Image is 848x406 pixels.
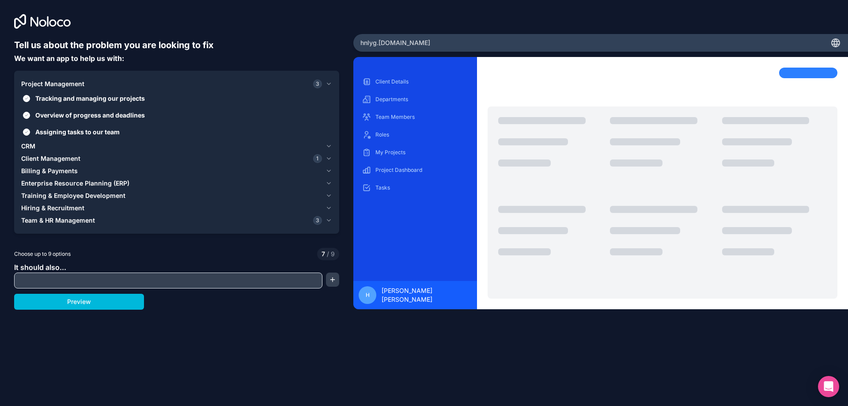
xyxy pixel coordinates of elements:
[21,142,35,151] span: CRM
[21,78,332,90] button: Project Management3
[21,214,332,227] button: Team & HR Management3
[23,129,30,136] button: Assigning tasks to our team
[21,90,332,140] div: Project Management3
[366,292,370,299] span: H
[14,250,71,258] span: Choose up to 9 options
[21,191,125,200] span: Training & Employee Development
[35,127,330,137] span: Assigning tasks to our team
[375,131,468,138] p: Roles
[23,95,30,102] button: Tracking and managing our projects
[360,38,430,47] span: hnlyg .[DOMAIN_NAME]
[322,250,325,258] span: 7
[21,167,78,175] span: Billing & Payments
[21,204,84,212] span: Hiring & Recruitment
[313,216,322,225] span: 3
[14,54,124,63] span: We want an app to help us with:
[375,96,468,103] p: Departments
[35,110,330,120] span: Overview of progress and deadlines
[382,286,472,304] span: [PERSON_NAME] [PERSON_NAME]
[313,154,322,163] span: 1
[375,114,468,121] p: Team Members
[21,202,332,214] button: Hiring & Recruitment
[21,216,95,225] span: Team & HR Management
[35,94,330,103] span: Tracking and managing our projects
[21,190,332,202] button: Training & Employee Development
[14,294,144,310] button: Preview
[375,78,468,85] p: Client Details
[818,376,839,397] div: Open Intercom Messenger
[14,39,339,51] h6: Tell us about the problem you are looking to fix
[325,250,335,258] span: 9
[21,177,332,190] button: Enterprise Resource Planning (ERP)
[21,165,332,177] button: Billing & Payments
[327,250,329,258] span: /
[21,179,129,188] span: Enterprise Resource Planning (ERP)
[21,80,84,88] span: Project Management
[375,184,468,191] p: Tasks
[313,80,322,88] span: 3
[23,112,30,119] button: Overview of progress and deadlines
[21,152,332,165] button: Client Management1
[360,75,470,274] div: scrollable content
[21,140,332,152] button: CRM
[21,154,80,163] span: Client Management
[375,149,468,156] p: My Projects
[375,167,468,174] p: Project Dashboard
[14,263,66,272] span: It should also...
